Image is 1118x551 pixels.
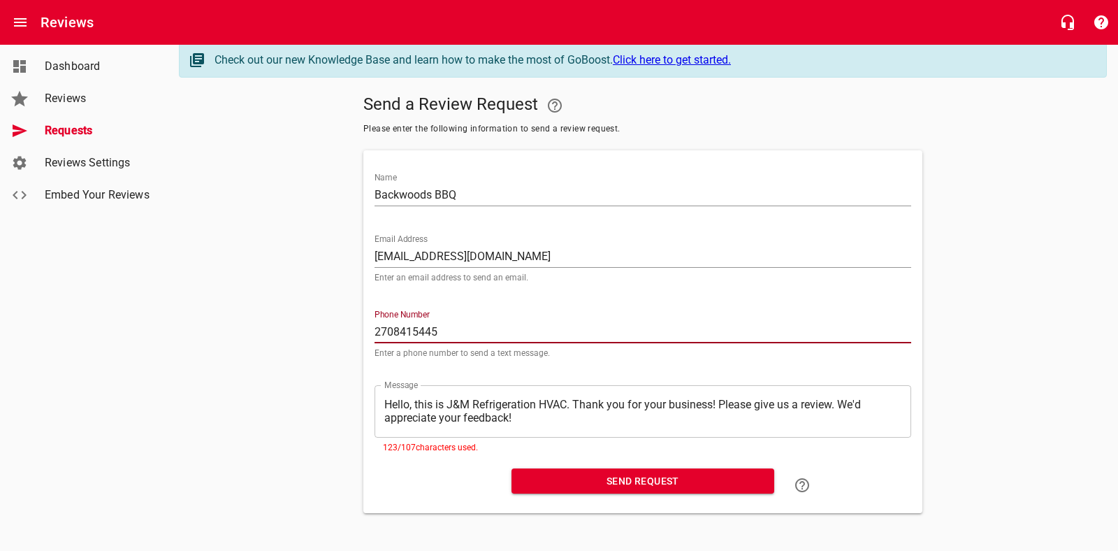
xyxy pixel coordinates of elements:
[1051,6,1084,39] button: Live Chat
[523,473,763,490] span: Send Request
[45,90,151,107] span: Reviews
[538,89,572,122] a: Your Google or Facebook account must be connected to "Send a Review Request"
[613,53,731,66] a: Click here to get started.
[41,11,94,34] h6: Reviews
[215,52,1092,69] div: Check out our new Knowledge Base and learn how to make the most of GoBoost.
[3,6,37,39] button: Open drawer
[785,468,819,502] a: Learn how to "Send a Review Request"
[45,187,151,203] span: Embed Your Reviews
[511,468,774,494] button: Send Request
[375,235,428,243] label: Email Address
[384,398,901,424] textarea: Hello, this is J&M Refrigeration HVAC. Thank you for your business! Please give us a review. We'd...
[375,173,397,182] label: Name
[45,155,151,171] span: Reviews Settings
[1084,6,1118,39] button: Support Portal
[375,273,911,282] p: Enter an email address to send an email.
[45,122,151,139] span: Requests
[375,310,430,319] label: Phone Number
[363,89,922,122] h5: Send a Review Request
[363,122,922,136] span: Please enter the following information to send a review request.
[383,443,478,452] span: 123 / 107 characters used.
[375,349,911,357] p: Enter a phone number to send a text message.
[45,58,151,75] span: Dashboard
